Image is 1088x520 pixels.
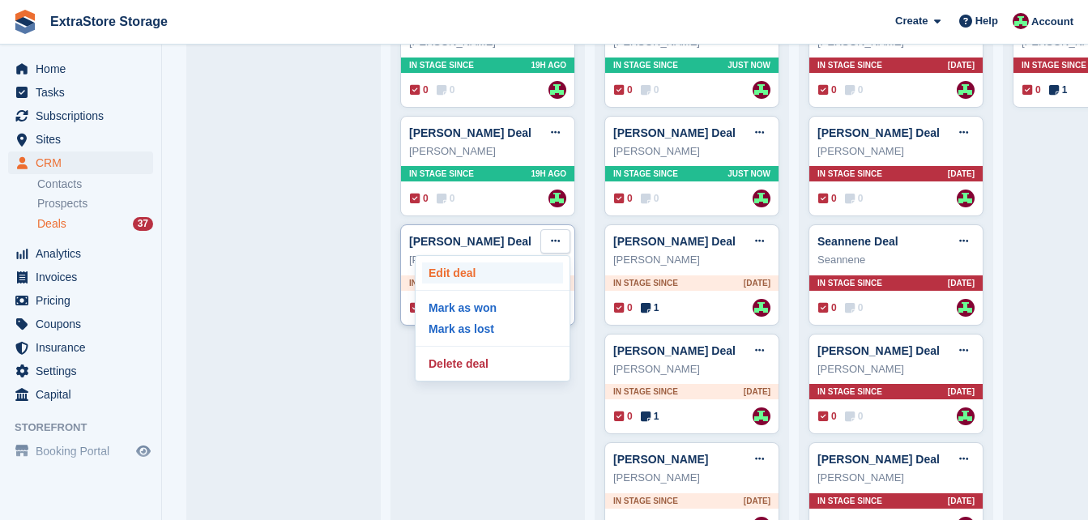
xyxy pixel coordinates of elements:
a: [PERSON_NAME] Deal [817,126,940,139]
a: Contacts [37,177,153,192]
span: Prospects [37,196,87,211]
span: 0 [818,300,837,315]
span: Analytics [36,242,133,265]
div: Seannene [817,252,975,268]
a: Deals 37 [37,215,153,232]
span: In stage since [409,59,474,71]
a: [PERSON_NAME] Deal [817,453,940,466]
span: In stage since [613,277,678,289]
img: stora-icon-8386f47178a22dfd0bd8f6a31ec36ba5ce8667c1dd55bd0f319d3a0aa187defe.svg [13,10,37,34]
a: Mark as won [422,297,563,318]
span: [DATE] [948,277,975,289]
div: [PERSON_NAME] [613,470,770,486]
a: Prospects [37,195,153,212]
div: [PERSON_NAME] [613,252,770,268]
span: [DATE] [948,59,975,71]
img: Chelsea Parker [753,407,770,425]
span: 1 [641,409,659,424]
span: [DATE] [948,386,975,398]
a: menu [8,81,153,104]
a: menu [8,58,153,80]
a: Seannene Deal [817,235,898,248]
span: In stage since [613,386,678,398]
span: Create [895,13,928,29]
span: Storefront [15,420,161,436]
a: ExtraStore Storage [44,8,174,35]
span: Sites [36,128,133,151]
a: Edit deal [422,262,563,283]
div: [PERSON_NAME] [817,143,975,160]
span: [DATE] [948,495,975,507]
span: 0 [410,191,429,206]
span: 0 [614,83,633,97]
span: Deals [37,216,66,232]
span: Account [1031,14,1073,30]
span: In stage since [409,277,474,289]
a: [PERSON_NAME] Deal [409,126,531,139]
span: In stage since [817,59,882,71]
span: Insurance [36,336,133,359]
span: Booking Portal [36,440,133,462]
span: 0 [818,409,837,424]
a: Chelsea Parker [548,190,566,207]
span: In stage since [613,495,678,507]
span: [DATE] [744,277,770,289]
div: [PERSON_NAME] [409,252,566,268]
a: menu [8,128,153,151]
div: [PERSON_NAME] [817,470,975,486]
img: Chelsea Parker [957,407,975,425]
div: 37 [133,217,153,231]
span: Tasks [36,81,133,104]
a: menu [8,313,153,335]
img: Chelsea Parker [548,81,566,99]
a: [PERSON_NAME] Deal [409,235,531,248]
span: Subscriptions [36,104,133,127]
a: Chelsea Parker [957,190,975,207]
span: Coupons [36,313,133,335]
img: Chelsea Parker [753,299,770,317]
a: menu [8,104,153,127]
a: Preview store [134,441,153,461]
span: [DATE] [744,495,770,507]
span: In stage since [817,386,882,398]
span: 0 [845,83,864,97]
img: Chelsea Parker [1013,13,1029,29]
a: [PERSON_NAME] Deal [613,235,736,248]
a: [PERSON_NAME] Deal [613,344,736,357]
span: 0 [614,300,633,315]
span: In stage since [409,168,474,180]
img: Chelsea Parker [753,81,770,99]
span: Pricing [36,289,133,312]
span: In stage since [1022,59,1086,71]
div: [PERSON_NAME] [613,361,770,377]
span: 1 [641,300,659,315]
span: 0 [1022,83,1041,97]
span: 1 [1049,83,1068,97]
a: Delete deal [422,353,563,374]
span: 0 [845,300,864,315]
img: Chelsea Parker [957,299,975,317]
span: In stage since [817,277,882,289]
span: In stage since [817,495,882,507]
span: Capital [36,383,133,406]
a: menu [8,440,153,462]
a: menu [8,360,153,382]
img: Chelsea Parker [957,81,975,99]
span: 0 [818,191,837,206]
a: Mark as lost [422,318,563,339]
span: Help [975,13,998,29]
span: In stage since [817,168,882,180]
span: [DATE] [948,168,975,180]
img: Chelsea Parker [753,190,770,207]
span: Just now [727,59,770,71]
div: [PERSON_NAME] [817,361,975,377]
